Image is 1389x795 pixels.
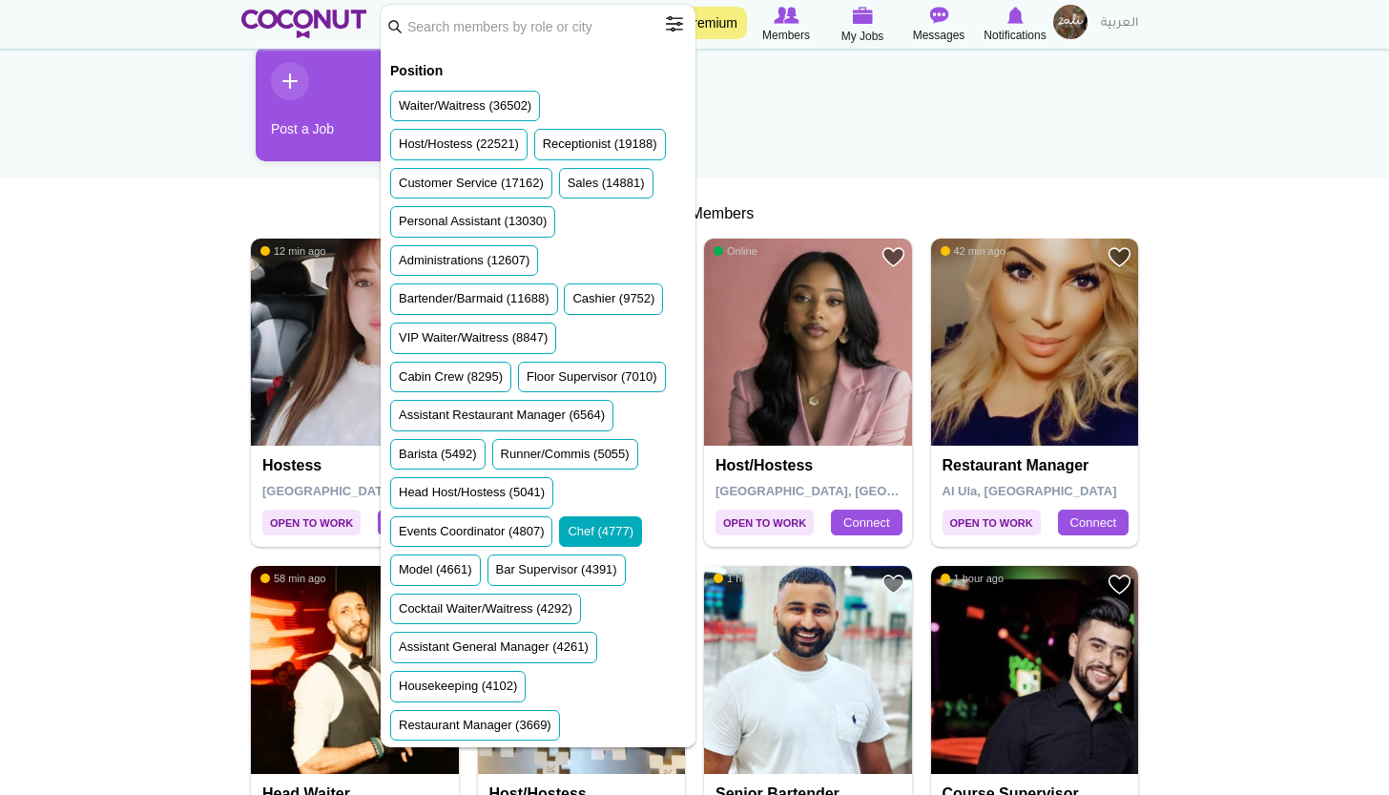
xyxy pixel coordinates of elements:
label: Host/Hostess (22521) [399,136,519,154]
span: 1 hour ago [941,572,1005,585]
span: 42 min ago [941,244,1005,258]
span: My Jobs [841,27,884,46]
a: Add to Favourites [1108,245,1131,269]
span: Open to Work [715,510,814,535]
span: Open to Work [943,510,1041,535]
a: Connect [831,510,902,536]
label: Receptionist (19188) [543,136,657,154]
a: Messages Messages [901,5,977,45]
div: 137094 Members [241,203,1148,225]
label: Bar Supervisor (4391) [496,561,617,579]
span: 58 min ago [260,572,325,585]
label: Sales (14881) [568,175,645,193]
a: Connect [378,510,448,536]
li: 1 / 1 [241,47,375,176]
a: Add to Favourites [881,245,905,269]
img: Browse Members [774,7,798,24]
label: VIP Waiter/Waitress (8847) [399,329,548,347]
label: Cocktail Waiter/Waitress (4292) [399,600,572,618]
label: Bartender/Barmaid (11688) [399,290,549,308]
img: Notifications [1007,7,1024,24]
span: [GEOGRAPHIC_DATA], [GEOGRAPHIC_DATA] [715,484,987,498]
a: Post a Job [256,47,389,161]
h4: Hostess [262,457,452,474]
label: Assistant General Manager (4261) [399,638,589,657]
label: Cashier (9752) [572,290,654,308]
img: Home [241,10,366,38]
span: Members [762,26,810,45]
label: Barista (5492) [399,446,477,464]
a: Browse Members Members [748,5,824,45]
label: Model (4661) [399,561,472,579]
label: Runner/Commis (5055) [501,446,630,464]
span: Open to Work [262,510,361,535]
label: Personal Assistant (13030) [399,213,547,231]
label: Administrations (12607) [399,252,529,270]
label: Waiter/Waitress (36502) [399,97,531,115]
span: 1 hour ago [714,572,777,585]
span: Online [714,244,757,258]
span: Notifications [984,26,1046,45]
label: Floor Supervisor (7010) [527,368,657,387]
span: 12 min ago [260,244,325,258]
a: Connect [1058,510,1129,536]
h2: Position [390,62,686,81]
input: Search members by role or city [381,5,695,48]
a: Add to Favourites [881,573,905,596]
label: Chef (4777) [568,523,633,541]
h4: Restaurant Manager [943,457,1132,474]
a: Notifications Notifications [977,5,1053,45]
h4: Host/Hostess [715,457,905,474]
a: العربية [1091,5,1148,43]
a: Go Premium [653,7,747,39]
label: Customer Service (17162) [399,175,544,193]
label: Restaurant Manager (3669) [399,717,551,735]
a: Add to Favourites [1108,573,1131,596]
span: [GEOGRAPHIC_DATA], [GEOGRAPHIC_DATA] [262,484,534,498]
img: Messages [929,7,948,24]
label: Events Coordinator (4807) [399,523,544,541]
a: My Jobs My Jobs [824,5,901,46]
label: Assistant Restaurant Manager (6564) [399,407,605,425]
span: Al Ula, [GEOGRAPHIC_DATA] [943,484,1117,498]
img: My Jobs [852,7,873,24]
label: Cabin Crew (8295) [399,368,503,387]
span: Messages [913,26,965,45]
label: Housekeeping (4102) [399,678,517,696]
label: Head Host/Hostess (5041) [399,484,545,502]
